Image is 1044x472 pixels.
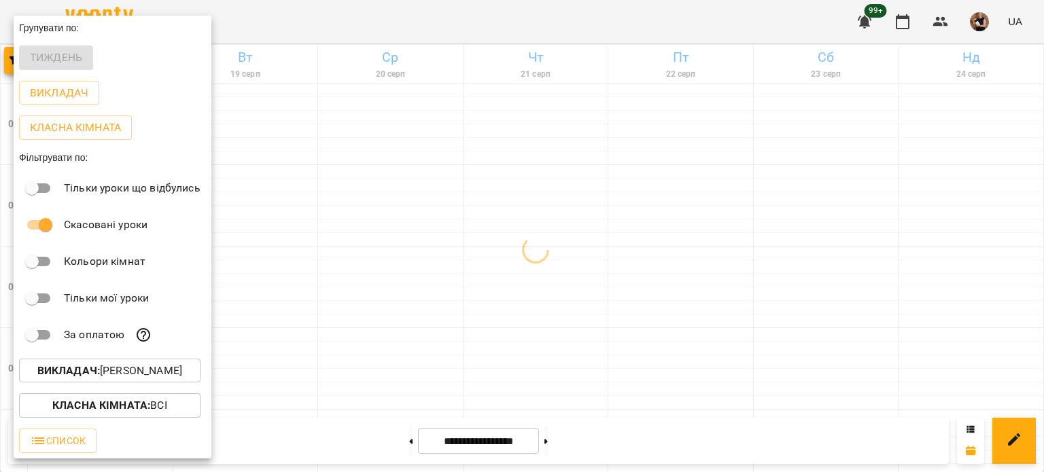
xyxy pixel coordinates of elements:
[30,433,86,449] span: Список
[19,81,99,105] button: Викладач
[19,429,97,453] button: Список
[30,120,121,136] p: Класна кімната
[37,363,182,379] p: [PERSON_NAME]
[19,359,201,383] button: Викладач:[PERSON_NAME]
[52,397,167,414] p: Всі
[64,253,145,270] p: Кольори кімнат
[64,290,149,306] p: Тільки мої уроки
[14,16,211,40] div: Групувати по:
[37,364,100,377] b: Викладач :
[19,115,132,140] button: Класна кімната
[30,85,88,101] p: Викладач
[64,217,147,233] p: Скасовані уроки
[64,327,124,343] p: За оплатою
[14,145,211,170] div: Фільтрувати по:
[64,180,201,196] p: Тільки уроки що відбулись
[19,393,201,418] button: Класна кімната:Всі
[52,399,150,412] b: Класна кімната :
